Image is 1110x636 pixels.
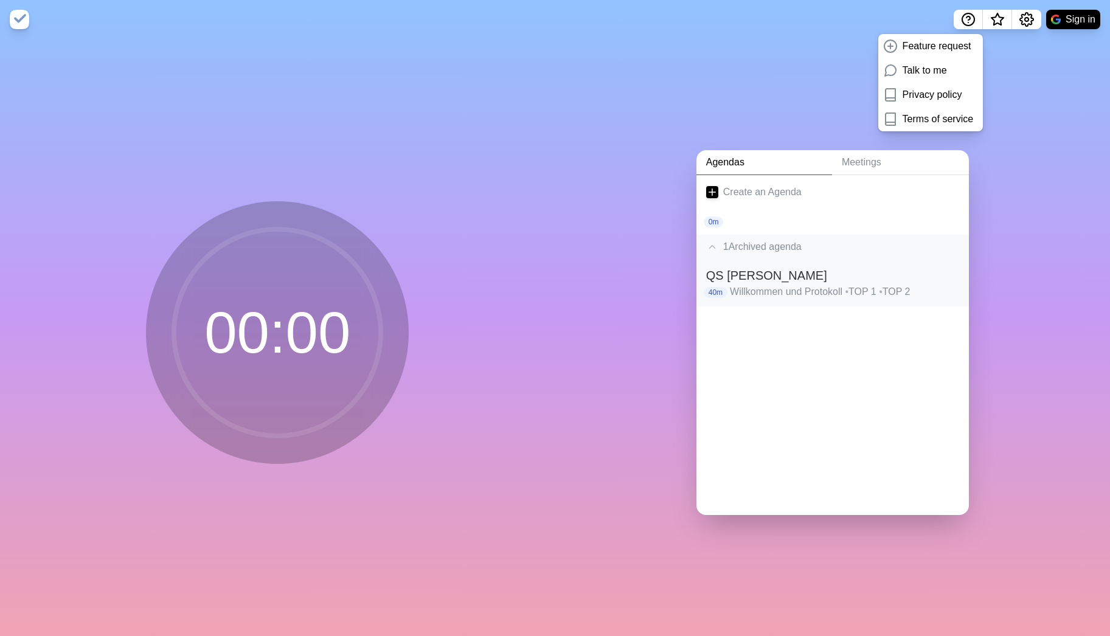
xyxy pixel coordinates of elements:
[878,34,983,58] a: Feature request
[730,285,959,299] p: Willkommen und Protokoll TOP 1 TOP 2
[903,63,947,78] p: Talk to me
[704,287,727,298] p: 40m
[10,10,29,29] img: timeblocks logo
[1051,15,1061,24] img: google logo
[878,107,983,131] a: Terms of service
[845,286,849,297] span: •
[983,10,1012,29] button: What’s new
[903,88,962,102] p: Privacy policy
[696,150,832,175] a: Agendas
[832,150,969,175] a: Meetings
[696,235,969,259] div: 1 Archived agenda
[696,175,969,209] a: Create an Agenda
[706,266,959,285] h2: QS [PERSON_NAME]
[1046,10,1100,29] button: Sign in
[704,216,724,227] p: 0m
[954,10,983,29] button: Help
[903,112,973,126] p: Terms of service
[879,286,883,297] span: •
[878,83,983,107] a: Privacy policy
[903,39,971,54] p: Feature request
[1012,10,1041,29] button: Settings
[696,306,969,331] div: .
